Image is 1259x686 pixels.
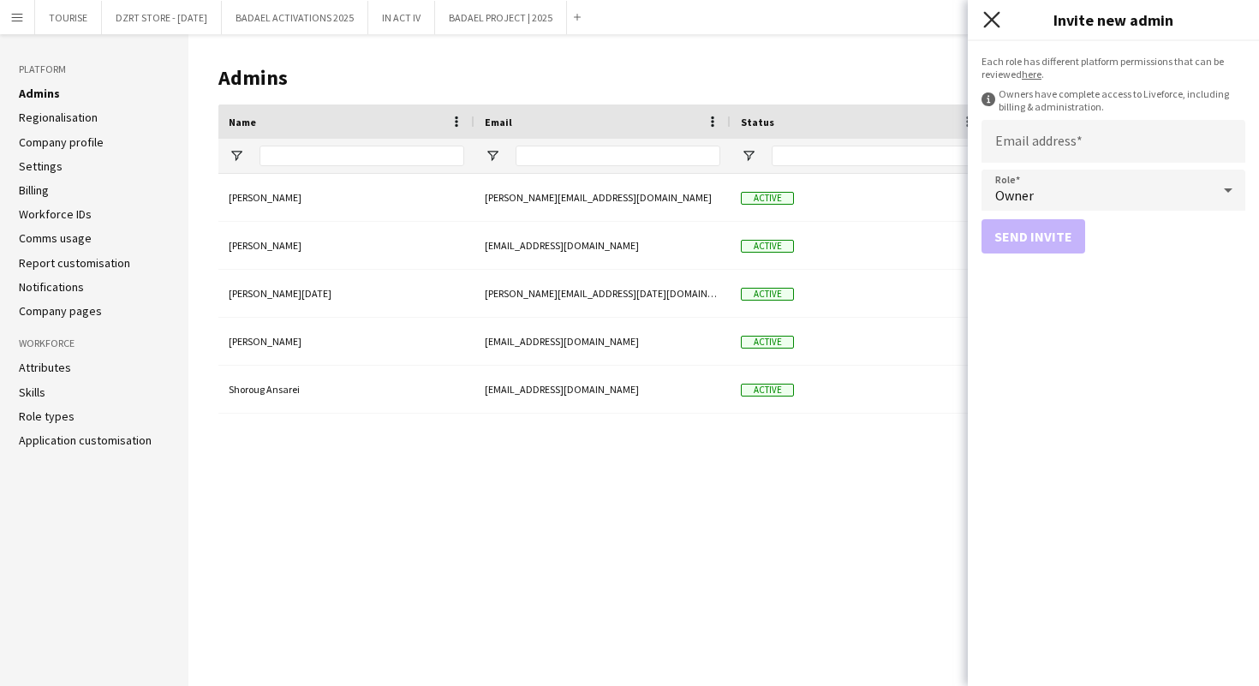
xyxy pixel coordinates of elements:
[474,318,731,365] div: [EMAIL_ADDRESS][DOMAIN_NAME]
[474,222,731,269] div: [EMAIL_ADDRESS][DOMAIN_NAME]
[19,336,170,351] h3: Workforce
[19,110,98,125] a: Regionalisation
[741,240,794,253] span: Active
[474,270,731,317] div: [PERSON_NAME][EMAIL_ADDRESS][DATE][DOMAIN_NAME]
[19,86,60,101] a: Admins
[218,65,1101,91] h1: Admins
[995,187,1034,204] span: Owner
[19,432,152,448] a: Application customisation
[772,146,976,166] input: Status Filter Input
[19,62,170,77] h3: Platform
[102,1,222,34] button: DZRT STORE - [DATE]
[1022,68,1041,81] a: here
[19,279,84,295] a: Notifications
[19,385,45,400] a: Skills
[741,288,794,301] span: Active
[218,366,474,413] div: Shoroug Ansarei
[19,360,71,375] a: Attributes
[19,409,75,424] a: Role types
[741,192,794,205] span: Active
[229,148,244,164] button: Open Filter Menu
[741,148,756,164] button: Open Filter Menu
[368,1,435,34] button: IN ACT IV
[19,255,130,271] a: Report customisation
[218,270,474,317] div: [PERSON_NAME][DATE]
[741,384,794,397] span: Active
[19,182,49,198] a: Billing
[218,318,474,365] div: [PERSON_NAME]
[19,303,102,319] a: Company pages
[19,230,92,246] a: Comms usage
[435,1,567,34] button: BADAEL PROJECT | 2025
[474,366,731,413] div: [EMAIL_ADDRESS][DOMAIN_NAME]
[474,174,731,221] div: [PERSON_NAME][EMAIL_ADDRESS][DOMAIN_NAME]
[982,55,1245,81] div: Each role has different platform permissions that can be reviewed .
[968,9,1259,31] h3: Invite new admin
[485,148,500,164] button: Open Filter Menu
[19,206,92,222] a: Workforce IDs
[218,174,474,221] div: [PERSON_NAME]
[741,116,774,128] span: Status
[982,87,1245,113] div: Owners have complete access to Liveforce, including billing & administration.
[222,1,368,34] button: BADAEL ACTIVATIONS 2025
[516,146,720,166] input: Email Filter Input
[218,222,474,269] div: [PERSON_NAME]
[485,116,512,128] span: Email
[19,134,104,150] a: Company profile
[741,336,794,349] span: Active
[19,158,63,174] a: Settings
[35,1,102,34] button: TOURISE
[229,116,256,128] span: Name
[260,146,464,166] input: Name Filter Input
